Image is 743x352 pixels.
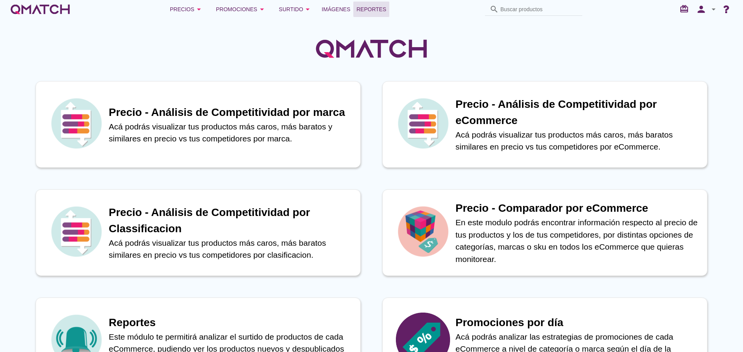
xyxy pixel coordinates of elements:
[210,2,273,17] button: Promociones
[273,2,319,17] button: Surtido
[109,104,353,121] h1: Precio - Análisis de Competitividad por marca
[396,96,450,150] img: icon
[356,5,386,14] span: Reportes
[303,5,312,14] i: arrow_drop_down
[9,2,71,17] a: white-qmatch-logo
[455,200,699,216] h1: Precio - Comparador por eCommerce
[170,5,204,14] div: Precios
[396,204,450,258] img: icon
[164,2,210,17] button: Precios
[318,2,353,17] a: Imágenes
[109,121,353,145] p: Acá podrás visualizar tus productos más caros, más baratos y similares en precio vs tus competido...
[194,5,204,14] i: arrow_drop_down
[279,5,313,14] div: Surtido
[49,204,103,258] img: icon
[371,81,718,168] a: iconPrecio - Análisis de Competitividad por eCommerceAcá podrás visualizar tus productos más caro...
[109,204,353,237] h1: Precio - Análisis de Competitividad por Classificacion
[25,81,371,168] a: iconPrecio - Análisis de Competitividad por marcaAcá podrás visualizar tus productos más caros, m...
[25,189,371,276] a: iconPrecio - Análisis de Competitividad por ClassificacionAcá podrás visualizar tus productos más...
[500,3,578,15] input: Buscar productos
[490,5,499,14] i: search
[49,96,103,150] img: icon
[257,5,267,14] i: arrow_drop_down
[455,315,699,331] h1: Promociones por día
[709,5,718,14] i: arrow_drop_down
[322,5,350,14] span: Imágenes
[371,189,718,276] a: iconPrecio - Comparador por eCommerceEn este modulo podrás encontrar información respecto al prec...
[109,237,353,261] p: Acá podrás visualizar tus productos más caros, más baratos similares en precio vs tus competidore...
[313,29,430,68] img: QMatchLogo
[109,315,353,331] h1: Reportes
[455,216,699,265] p: En este modulo podrás encontrar información respecto al precio de tus productos y los de tus comp...
[680,4,692,14] i: redeem
[455,96,699,129] h1: Precio - Análisis de Competitividad por eCommerce
[353,2,389,17] a: Reportes
[455,129,699,153] p: Acá podrás visualizar tus productos más caros, más baratos similares en precio vs tus competidore...
[693,4,709,15] i: person
[216,5,267,14] div: Promociones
